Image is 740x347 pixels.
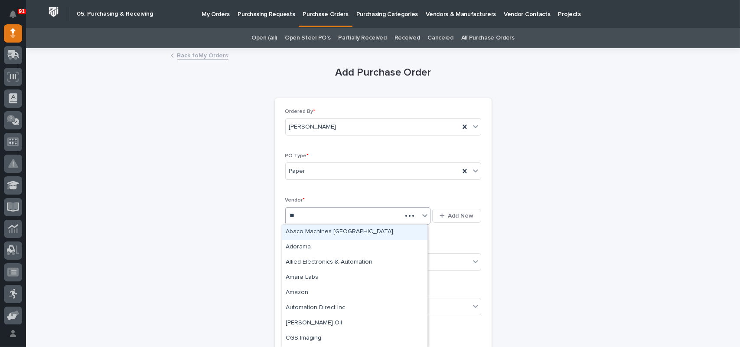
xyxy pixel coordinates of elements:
[285,198,305,203] span: Vendor
[282,301,427,316] div: Automation Direct Inc
[282,331,427,346] div: CGS Imaging
[275,66,492,79] h1: Add Purchase Order
[282,240,427,255] div: Adorama
[338,28,386,48] a: Partially Received
[285,28,330,48] a: Open Steel PO's
[251,28,277,48] a: Open (all)
[289,122,336,132] span: [PERSON_NAME]
[19,8,25,14] p: 91
[282,255,427,270] div: Allied Electronics & Automation
[394,28,420,48] a: Received
[461,28,515,48] a: All Purchase Orders
[177,50,228,60] a: Back toMy Orders
[282,225,427,240] div: Abaco Machines USA
[77,10,153,18] h2: 05. Purchasing & Receiving
[285,109,316,114] span: Ordered By
[4,5,22,23] button: Notifications
[432,209,481,223] button: Add New
[282,285,427,301] div: Amazon
[427,28,453,48] a: Canceled
[11,10,22,24] div: Notifications91
[46,4,62,20] img: Workspace Logo
[282,316,427,331] div: Bellman Oil
[289,167,306,176] span: Paper
[282,270,427,285] div: Amara Labs
[285,153,309,159] span: PO Type
[448,212,474,220] span: Add New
